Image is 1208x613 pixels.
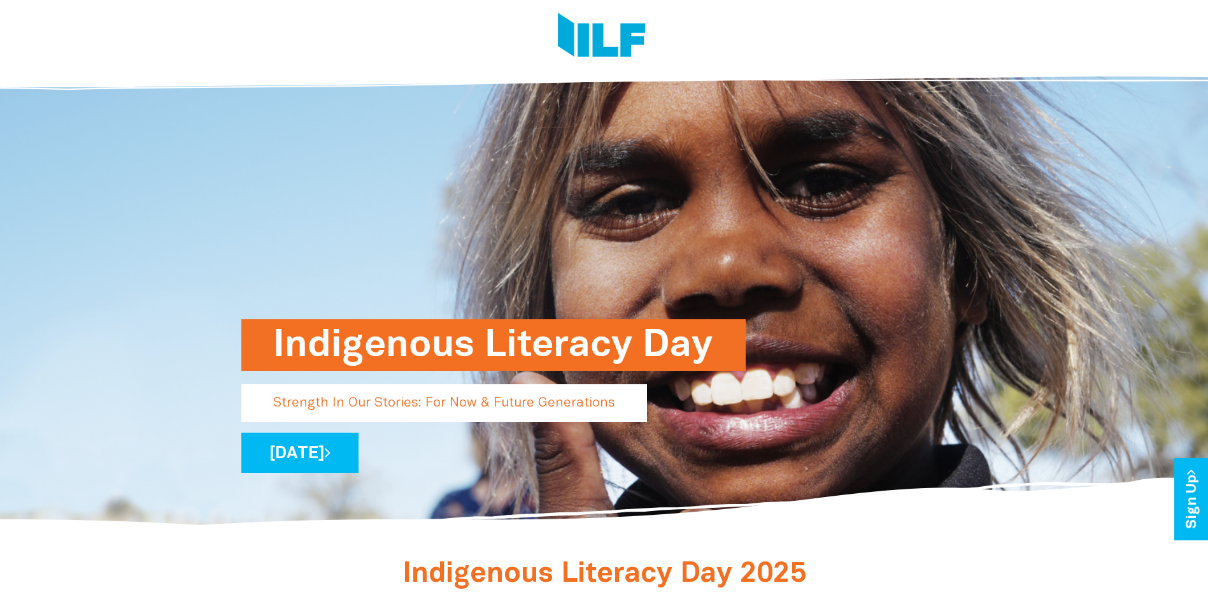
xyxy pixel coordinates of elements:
[241,384,647,422] p: Strength In Our Stories: For Now & Future Generations
[558,13,646,61] img: Logo
[402,561,806,588] span: Indigenous Literacy Day 2025
[273,319,714,371] h1: Indigenous Literacy Day
[241,433,359,473] a: [DATE]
